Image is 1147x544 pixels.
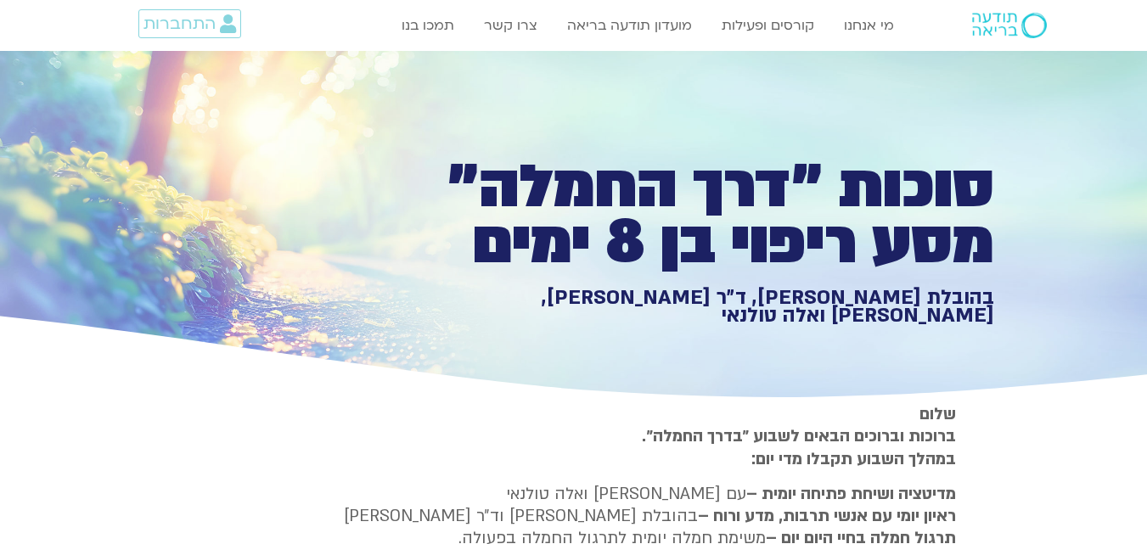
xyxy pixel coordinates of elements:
[559,9,700,42] a: מועדון תודעה בריאה
[406,289,994,325] h1: בהובלת [PERSON_NAME], ד״ר [PERSON_NAME], [PERSON_NAME] ואלה טולנאי
[406,160,994,271] h1: סוכות ״דרך החמלה״ מסע ריפוי בן 8 ימים
[698,505,956,527] b: ראיון יומי עם אנשי תרבות, מדע ורוח –
[475,9,546,42] a: צרו קשר
[642,425,956,469] strong: ברוכות וברוכים הבאים לשבוע ״בדרך החמלה״. במהלך השבוע תקבלו מדי יום:
[393,9,463,42] a: תמכו בנו
[138,9,241,38] a: התחברות
[143,14,216,33] span: התחברות
[746,483,956,505] strong: מדיטציה ושיחת פתיחה יומית –
[713,9,823,42] a: קורסים ופעילות
[972,13,1047,38] img: תודעה בריאה
[919,403,956,425] strong: שלום
[835,9,902,42] a: מי אנחנו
